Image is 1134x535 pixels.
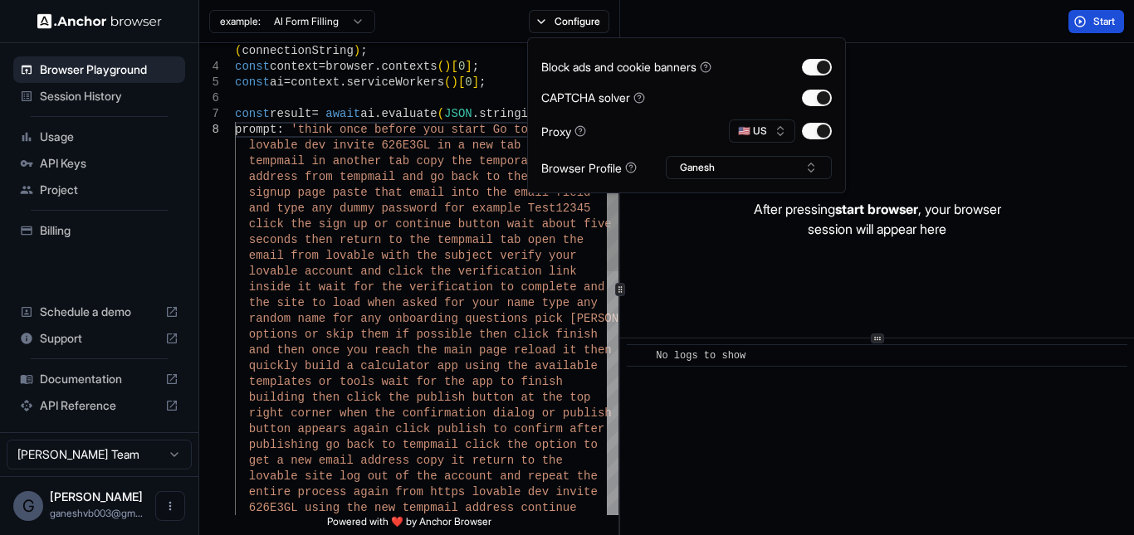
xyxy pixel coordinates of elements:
[472,60,479,73] span: ;
[325,60,374,73] span: browser
[465,75,472,89] span: 0
[40,222,178,239] span: Billing
[40,182,178,198] span: Project
[13,150,185,177] div: API Keys
[13,491,43,521] div: G
[284,75,291,89] span: =
[541,58,711,75] div: Block ads and cookie banners
[1093,15,1117,28] span: Start
[472,75,479,89] span: ]
[249,249,577,262] span: email from lovable with the subject verify your
[249,375,563,388] span: templates or tools wait for the app to finish
[270,75,284,89] span: ai
[40,61,178,78] span: Browser Playground
[249,328,598,341] span: options or skip them if possible then click finish
[754,199,1001,239] p: After pressing , your browser session will appear here
[270,60,319,73] span: context
[249,186,591,199] span: signup page paste that email into the email field
[13,392,185,419] div: API Reference
[325,107,360,120] span: await
[155,491,185,521] button: Open menu
[598,422,604,435] span: r
[451,75,457,89] span: )
[598,406,612,420] span: sh
[249,485,598,499] span: entire process again from https lovable dev invite
[598,343,612,357] span: en
[598,280,604,294] span: d
[249,406,598,420] span: right corner when the confirmation dialog or publi
[235,44,242,57] span: (
[13,217,185,244] div: Billing
[249,359,598,372] span: quickly build a calculator app using the available
[199,90,219,106] div: 6
[340,75,346,89] span: .
[220,15,261,28] span: example:
[835,201,918,217] span: start browser
[249,312,661,325] span: random name for any onboarding questions pick [PERSON_NAME]
[249,422,598,435] span: button appears again click publish to confirm afte
[242,44,353,57] span: connectionString
[479,107,542,120] span: stringify
[319,60,325,73] span: =
[346,75,444,89] span: serviceWorkers
[451,60,457,73] span: [
[327,515,491,535] span: Powered with ❤️ by Anchor Browser
[541,123,586,140] div: Proxy
[40,155,178,172] span: API Keys
[270,107,311,120] span: result
[598,217,612,231] span: ve
[13,325,185,352] div: Support
[656,350,745,362] span: No logs to show
[374,107,381,120] span: .
[360,44,367,57] span: ;
[13,83,185,109] div: Session History
[458,75,465,89] span: [
[249,454,563,467] span: get a new email address copy it return to the
[13,177,185,203] div: Project
[354,44,360,57] span: )
[199,106,219,122] div: 7
[541,159,637,177] div: Browser Profile
[199,75,219,90] div: 5
[249,391,591,404] span: building then click the publish button at the top
[311,107,318,120] span: =
[444,75,451,89] span: (
[249,170,584,183] span: address from tempmail and go back to the lovable
[249,233,584,246] span: seconds then return to the tempmail tab open the
[249,501,577,514] span: 626E3GL using the new tempmail address continue
[729,119,795,143] button: 🇺🇸 US
[235,60,270,73] span: const
[249,139,591,152] span: lovable dev invite 626E3GL in a new tab then open
[458,60,465,73] span: 0
[444,60,451,73] span: )
[249,280,598,294] span: inside it wait for the verification to complete an
[235,123,276,136] span: prompt
[276,123,283,136] span: :
[249,202,591,215] span: and type any dummy password for example Test12345
[465,60,472,73] span: ]
[529,10,609,33] button: Configure
[437,107,444,120] span: (
[40,371,159,387] span: Documentation
[381,107,437,120] span: evaluate
[541,89,645,106] div: CAPTCHA solver
[1068,10,1124,33] button: Start
[635,348,643,364] span: ​
[13,299,185,325] div: Schedule a demo
[199,122,219,138] div: 8
[249,265,577,278] span: lovable account and click the verification link
[472,107,479,120] span: .
[249,154,584,168] span: tempmail in another tab copy the temporary email
[37,13,162,29] img: Anchor Logo
[360,107,374,120] span: ai
[249,469,598,483] span: lovable site log out of the account and repeat the
[235,107,270,120] span: const
[40,304,159,320] span: Schedule a demo
[381,60,437,73] span: contexts
[50,507,143,519] span: ganeshvb003@gmail.com
[479,75,486,89] span: ;
[40,88,178,105] span: Session History
[437,60,444,73] span: (
[374,60,381,73] span: .
[13,56,185,83] div: Browser Playground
